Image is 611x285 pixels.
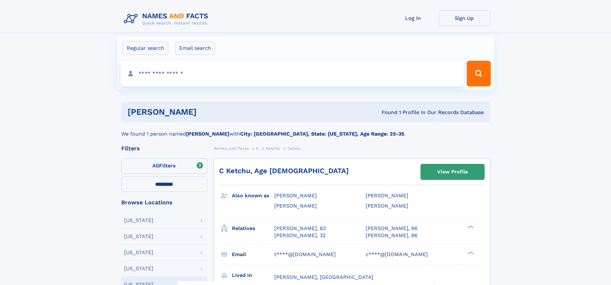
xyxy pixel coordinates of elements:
[240,131,404,137] b: City: [GEOGRAPHIC_DATA], State: [US_STATE], Age Range: 25-35
[232,270,274,281] h3: Lived in
[266,144,280,152] a: Ketchu
[289,109,484,116] div: Found 1 Profile In Our Records Database
[466,251,474,255] div: ❯
[439,10,490,26] a: Sign Up
[437,165,468,179] div: View Profile
[128,108,289,116] h1: [PERSON_NAME]
[274,203,317,209] span: [PERSON_NAME]
[366,232,418,239] a: [PERSON_NAME], 96
[121,122,490,138] div: We found 1 person named with .
[124,234,153,239] div: [US_STATE]
[124,250,153,255] div: [US_STATE]
[121,158,207,174] label: Filters
[121,10,214,28] img: Logo Names and Facts
[232,249,274,260] h3: Email
[387,10,439,26] a: Log In
[124,266,153,271] div: [US_STATE]
[421,164,484,180] a: View Profile
[123,41,168,55] label: Regular search
[152,163,159,169] span: All
[256,146,259,151] span: K
[121,146,207,151] div: Filters
[274,225,326,232] a: [PERSON_NAME], 62
[366,225,418,232] a: [PERSON_NAME], 96
[274,232,326,239] a: [PERSON_NAME], 32
[219,167,349,175] a: C Ketchu, Age [DEMOGRAPHIC_DATA]
[186,131,229,137] b: [PERSON_NAME]
[232,223,274,234] h3: Relatives
[256,144,259,152] a: K
[214,144,249,152] a: Names and Facts
[287,146,300,151] span: Celina
[466,225,474,229] div: ❯
[266,146,280,151] span: Ketchu
[175,41,215,55] label: Email search
[274,192,317,199] span: [PERSON_NAME]
[121,200,207,205] div: Browse Locations
[124,218,153,223] div: [US_STATE]
[232,190,274,201] h3: Also known as
[366,203,408,209] span: [PERSON_NAME]
[274,274,373,280] span: [PERSON_NAME], [GEOGRAPHIC_DATA]
[467,61,490,86] button: Search Button
[121,61,464,86] input: search input
[366,192,408,199] span: [PERSON_NAME]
